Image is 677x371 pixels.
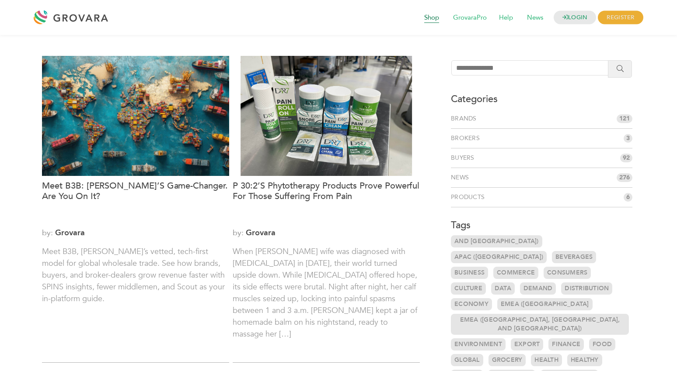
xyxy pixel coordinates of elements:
a: and [GEOGRAPHIC_DATA]) [451,235,542,247]
a: Environment [451,338,506,350]
a: Demand [520,282,556,295]
a: Grovara [246,227,276,238]
span: by: [233,227,420,239]
span: by: [42,227,229,239]
span: 276 [617,173,632,182]
a: Culture [451,282,486,295]
a: News [451,173,472,182]
a: Business [451,267,488,279]
a: Grovara [55,227,85,238]
a: Food [589,338,615,350]
a: EMEA ([GEOGRAPHIC_DATA], [GEOGRAPHIC_DATA], and [GEOGRAPHIC_DATA]) [451,314,628,335]
p: Meet B3B, [PERSON_NAME]’s vetted, tech-first model for global wholesale trade. See how brands, bu... [42,246,229,352]
a: Grocery [489,354,526,366]
span: Help [493,10,519,26]
a: Brands [451,114,480,123]
a: News [521,13,549,23]
a: Beverages [552,251,596,263]
span: REGISTER [598,11,643,24]
a: Consumers [544,267,591,279]
a: EMEA ([GEOGRAPHIC_DATA] [497,298,593,310]
a: Commerce [493,267,538,279]
h3: Categories [451,93,632,106]
a: GrovaraPro [447,13,493,23]
a: Meet B3B: [PERSON_NAME]’s Game-Changer. Are You On It? [42,181,229,223]
span: News [521,10,549,26]
a: Global [451,354,483,366]
a: APAC ([GEOGRAPHIC_DATA]) [451,251,547,263]
a: Buyers [451,154,478,162]
a: Economy [451,298,492,310]
span: 6 [624,193,632,202]
a: Export [511,338,544,350]
span: 121 [617,114,632,123]
span: GrovaraPro [447,10,493,26]
a: Help [493,13,519,23]
a: LOGIN [554,11,597,24]
a: Healthy [567,354,602,366]
a: Data [491,282,515,295]
a: Distribution [561,282,612,295]
p: When [PERSON_NAME] wife was diagnosed with [MEDICAL_DATA] in [DATE], their world turned upside do... [233,246,420,352]
a: Health [531,354,562,366]
span: 3 [624,134,632,143]
h3: Tags [451,219,632,232]
a: Shop [418,13,445,23]
a: Brokers [451,134,483,143]
a: P 30:2’s Phytotherapy Products Prove Powerful for Those Suffering From Pain [233,181,420,223]
a: Products [451,193,488,202]
span: 92 [620,154,632,162]
a: Finance [548,338,584,350]
span: Shop [418,10,445,26]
